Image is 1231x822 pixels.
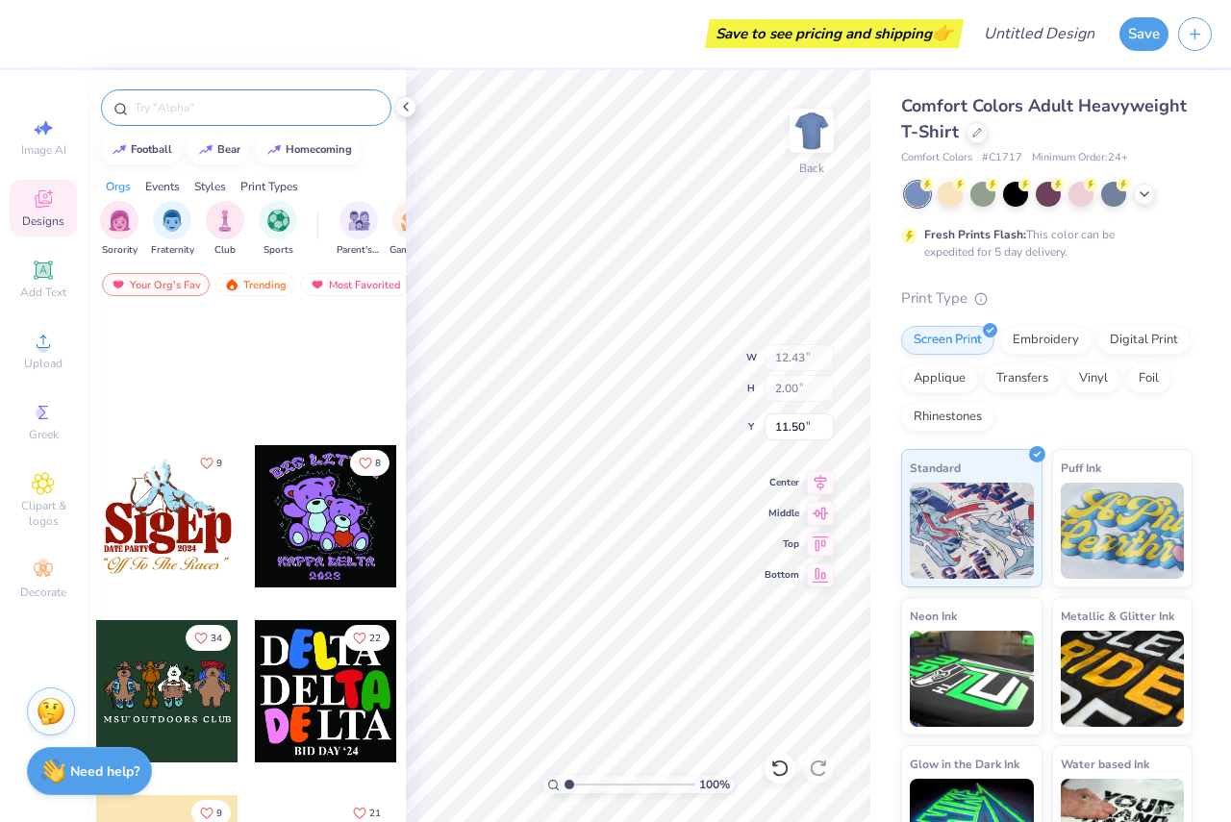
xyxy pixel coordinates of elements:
span: Minimum Order: 24 + [1032,150,1128,166]
div: filter for Game Day [389,201,434,258]
img: Fraternity Image [162,210,183,232]
button: Like [191,450,231,476]
button: filter button [151,201,194,258]
input: Untitled Design [968,14,1110,53]
div: This color can be expedited for 5 day delivery. [924,226,1161,261]
img: Game Day Image [401,210,423,232]
div: Transfers [984,364,1061,393]
span: Fraternity [151,243,194,258]
span: 100 % [699,776,730,793]
span: 8 [375,459,381,468]
img: Neon Ink [910,631,1034,727]
button: filter button [259,201,297,258]
div: Digital Print [1097,326,1191,355]
span: 9 [216,809,222,818]
img: Club Image [214,210,236,232]
span: Water based Ink [1061,754,1149,774]
div: Screen Print [901,326,994,355]
div: Most Favorited [301,273,410,296]
img: trending.gif [224,278,239,291]
button: football [101,136,181,164]
div: filter for Fraternity [151,201,194,258]
div: Foil [1126,364,1171,393]
img: Parent's Weekend Image [348,210,370,232]
button: homecoming [256,136,361,164]
button: filter button [206,201,244,258]
img: Back [792,112,831,150]
div: filter for Sorority [100,201,138,258]
span: Club [214,243,236,258]
strong: Fresh Prints Flash: [924,227,1026,242]
input: Try "Alpha" [133,98,379,117]
span: Sorority [102,243,138,258]
span: Neon Ink [910,606,957,626]
span: Middle [765,507,799,520]
div: filter for Club [206,201,244,258]
span: Sports [264,243,293,258]
span: Clipart & logos [10,498,77,529]
div: Trending [215,273,295,296]
span: # C1717 [982,150,1022,166]
span: 9 [216,459,222,468]
div: Rhinestones [901,403,994,432]
span: Game Day [389,243,434,258]
div: Back [799,160,824,177]
div: Embroidery [1000,326,1092,355]
img: Standard [910,483,1034,579]
span: Standard [910,458,961,478]
button: Like [350,450,389,476]
strong: Need help? [70,762,139,781]
img: Puff Ink [1061,483,1185,579]
span: Parent's Weekend [337,243,381,258]
img: trend_line.gif [198,144,214,156]
div: Applique [901,364,978,393]
div: Events [145,178,180,195]
div: filter for Sports [259,201,297,258]
div: Vinyl [1067,364,1120,393]
div: Orgs [106,178,131,195]
div: filter for Parent's Weekend [337,201,381,258]
span: Metallic & Glitter Ink [1061,606,1174,626]
span: Greek [29,427,59,442]
span: Designs [22,213,64,229]
div: Styles [194,178,226,195]
span: Upload [24,356,63,371]
img: Metallic & Glitter Ink [1061,631,1185,727]
button: filter button [389,201,434,258]
span: 21 [369,809,381,818]
button: Save [1119,17,1168,51]
img: trend_line.gif [112,144,127,156]
div: football [131,144,172,155]
div: Print Type [901,287,1193,310]
span: 34 [211,634,222,643]
span: Glow in the Dark Ink [910,754,1019,774]
span: Center [765,476,799,489]
div: Save to see pricing and shipping [710,19,959,48]
span: Decorate [20,585,66,600]
button: Like [186,625,231,651]
span: 👉 [932,21,953,44]
span: Top [765,537,799,551]
img: most_fav.gif [111,278,126,291]
span: Bottom [765,568,799,582]
span: Comfort Colors Adult Heavyweight T-Shirt [901,94,1187,143]
span: Comfort Colors [901,150,972,166]
span: Image AI [21,142,66,158]
button: Like [344,625,389,651]
div: bear [217,144,240,155]
img: Sorority Image [109,210,131,232]
button: filter button [100,201,138,258]
img: most_fav.gif [310,278,325,291]
button: filter button [337,201,381,258]
div: Your Org's Fav [102,273,210,296]
span: 22 [369,634,381,643]
img: Sports Image [267,210,289,232]
div: homecoming [286,144,352,155]
span: Add Text [20,285,66,300]
button: bear [188,136,249,164]
span: Puff Ink [1061,458,1101,478]
img: trend_line.gif [266,144,282,156]
div: Print Types [240,178,298,195]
